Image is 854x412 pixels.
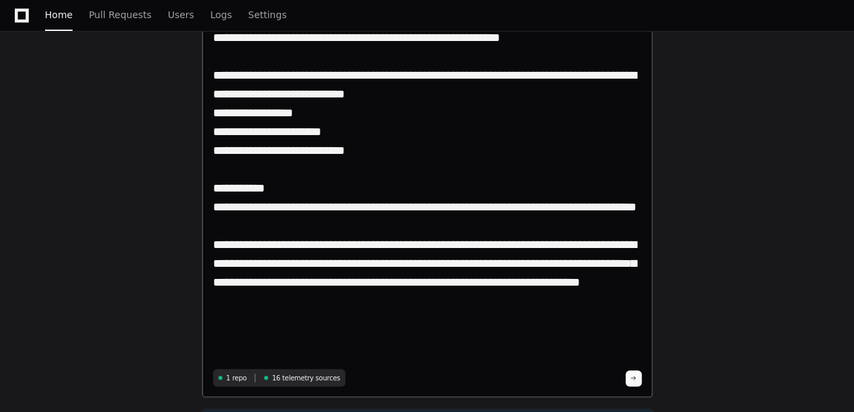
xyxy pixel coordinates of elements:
[45,11,73,19] span: Home
[168,11,194,19] span: Users
[210,11,232,19] span: Logs
[248,11,286,19] span: Settings
[272,373,340,383] span: 16 telemetry sources
[226,373,247,383] span: 1 repo
[89,11,151,19] span: Pull Requests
